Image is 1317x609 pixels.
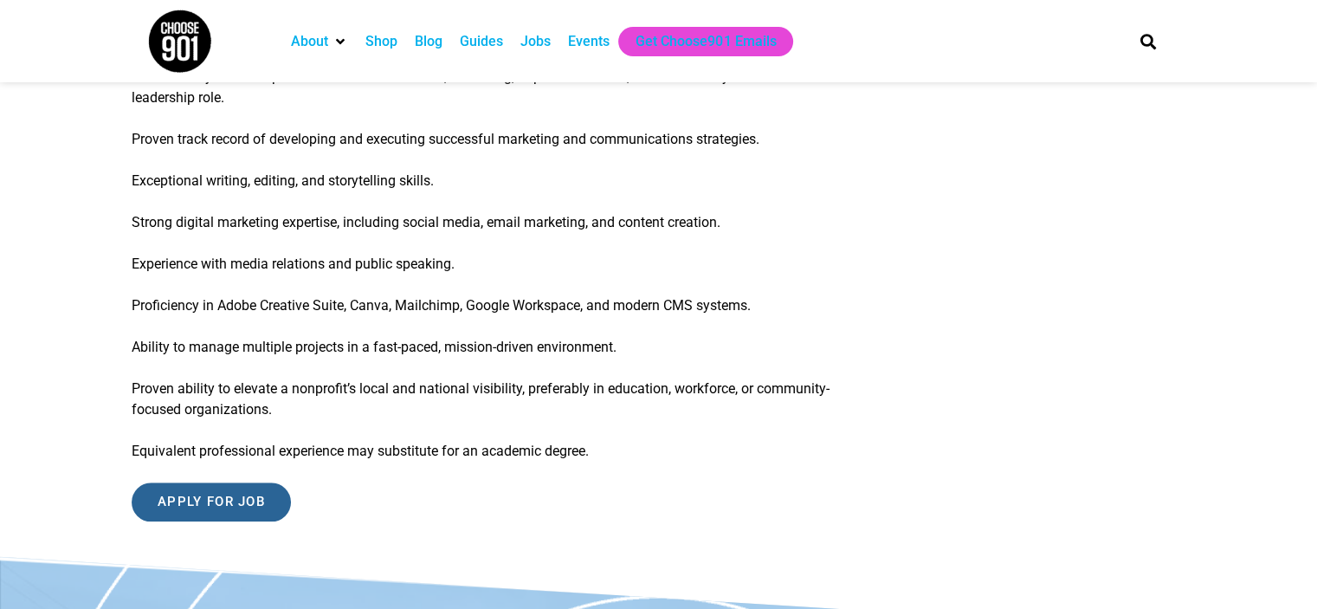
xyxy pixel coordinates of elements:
[636,31,776,52] a: Get Choose901 Emails
[132,337,848,358] p: Ability to manage multiple projects in a fast-paced, mission-driven environment.
[132,379,848,420] p: Proven ability to elevate a nonprofit’s local and national visibility, preferably in education, w...
[568,31,610,52] a: Events
[132,171,848,191] p: Exceptional writing, editing, and storytelling skills.
[460,31,503,52] a: Guides
[415,31,442,52] a: Blog
[282,27,357,56] div: About
[132,441,848,462] p: Equivalent professional experience may substitute for an academic degree.
[365,31,397,52] a: Shop
[132,483,291,522] input: Apply for job
[1133,27,1162,55] div: Search
[132,212,848,233] p: Strong digital marketing expertise, including social media, email marketing, and content creation.
[520,31,551,52] a: Jobs
[282,27,1110,56] nav: Main nav
[132,67,848,108] p: Minimum 7 years of experience in communications, marketing, or public relations, with at least 3 ...
[132,254,848,275] p: Experience with media relations and public speaking.
[132,129,848,150] p: Proven track record of developing and executing successful marketing and communications strategies.
[291,31,328,52] a: About
[132,295,848,316] p: Proficiency in Adobe Creative Suite, Canva, Mailchimp, Google Workspace, and modern CMS systems.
